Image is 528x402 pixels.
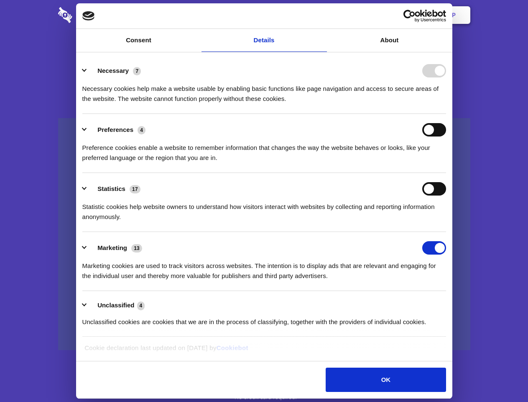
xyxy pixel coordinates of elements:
a: Consent [76,29,202,52]
span: 7 [133,67,141,75]
button: Statistics (17) [82,182,146,196]
a: Contact [339,2,378,28]
a: About [327,29,452,52]
button: OK [326,368,446,392]
button: Preferences (4) [82,123,151,137]
a: Pricing [245,2,282,28]
a: Details [202,29,327,52]
iframe: Drift Widget Chat Controller [486,360,518,392]
a: Usercentrics Cookiebot - opens in a new window [373,10,446,22]
label: Preferences [97,126,133,133]
span: 17 [130,185,140,193]
label: Necessary [97,67,129,74]
span: 13 [131,244,142,253]
h4: Auto-redaction of sensitive data, encrypted data sharing and self-destructing private chats. Shar... [58,76,470,104]
div: Unclassified cookies are cookies that we are in the process of classifying, together with the pro... [82,311,446,327]
div: Preference cookies enable a website to remember information that changes the way the website beha... [82,137,446,163]
div: Cookie declaration last updated on [DATE] by [78,343,450,359]
div: Statistic cookies help website owners to understand how visitors interact with websites by collec... [82,196,446,222]
div: Marketing cookies are used to track visitors across websites. The intention is to display ads tha... [82,255,446,281]
a: Cookiebot [217,344,248,351]
span: 4 [138,126,145,134]
span: 4 [137,301,145,310]
img: logo [82,11,95,21]
button: Necessary (7) [82,64,146,77]
button: Unclassified (4) [82,300,150,311]
h1: Eliminate Slack Data Loss. [58,38,470,68]
a: Login [379,2,416,28]
label: Statistics [97,185,125,192]
img: logo-wordmark-white-trans-d4663122ce5f474addd5e946df7df03e33cb6a1c49d2221995e7729f52c070b2.svg [58,7,130,23]
label: Marketing [97,244,127,251]
a: Wistia video thumbnail [58,118,470,350]
div: Necessary cookies help make a website usable by enabling basic functions like page navigation and... [82,77,446,104]
button: Marketing (13) [82,241,148,255]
